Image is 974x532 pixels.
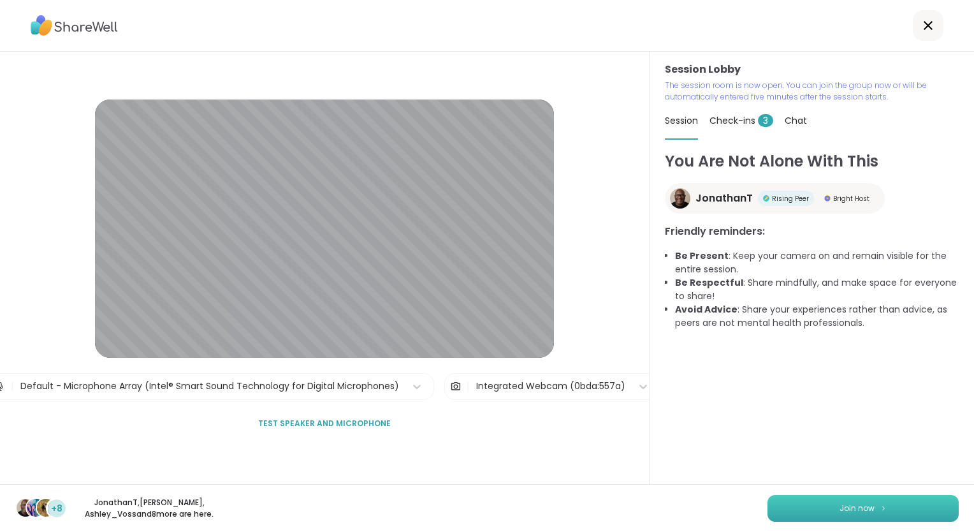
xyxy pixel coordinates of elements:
[31,11,118,40] img: ShareWell Logo
[476,380,625,393] div: Integrated Webcam (0bda:557a)
[253,410,396,437] button: Test speaker and microphone
[675,249,959,276] li: : Keep your camera on and remain visible for the entire session.
[840,503,875,514] span: Join now
[833,194,869,203] span: Bright Host
[665,62,959,77] h3: Session Lobby
[467,374,470,399] span: |
[695,191,753,206] span: JonathanT
[675,276,959,303] li: : Share mindfully, and make space for everyone to share!
[665,150,959,173] h1: You Are Not Alone With This
[78,497,221,520] p: JonathanT , [PERSON_NAME] , Ashley_Voss and 8 more are here.
[758,114,773,127] span: 3
[17,499,34,517] img: JonathanT
[20,380,399,393] div: Default - Microphone Array (Intel® Smart Sound Technology for Digital Microphones)
[709,114,773,127] span: Check-ins
[665,80,959,103] p: The session room is now open. You can join the group now or will be automatically entered five mi...
[772,194,809,203] span: Rising Peer
[27,499,45,517] img: hollyjanicki
[767,495,959,522] button: Join now
[665,114,698,127] span: Session
[675,249,729,262] b: Be Present
[665,183,885,214] a: JonathanTJonathanTRising PeerRising PeerBright HostBright Host
[450,374,462,399] img: Camera
[763,195,769,202] img: Rising Peer
[51,502,62,515] span: +8
[675,276,743,289] b: Be Respectful
[880,505,887,512] img: ShareWell Logomark
[675,303,959,330] li: : Share your experiences rather than advice, as peers are not mental health professionals.
[785,114,807,127] span: Chat
[11,374,14,399] span: |
[670,188,690,209] img: JonathanT
[258,418,391,429] span: Test speaker and microphone
[37,499,55,517] img: Ashley_Voss
[665,224,959,239] h3: Friendly reminders:
[824,195,831,202] img: Bright Host
[675,303,738,316] b: Avoid Advice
